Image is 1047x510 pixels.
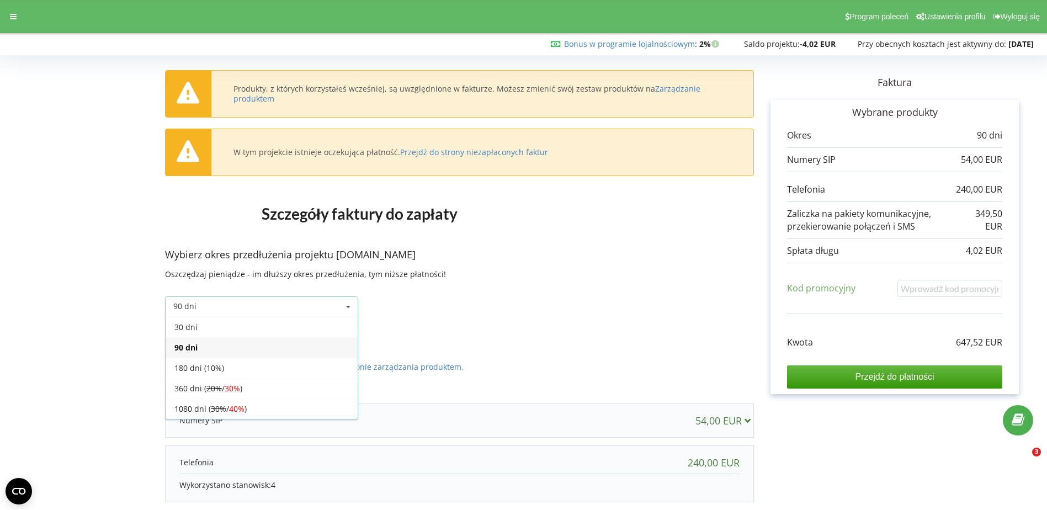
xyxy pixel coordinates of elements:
[695,415,756,426] div: 54,00 EUR
[787,365,1002,389] input: Przejdź do płatności
[924,12,986,21] span: Ustawienia profilu
[233,84,731,104] div: Produkty, z których korzystałeś wcześniej, są uwzględnione w fakturze. Możesz zmienić swój zestaw...
[165,187,554,240] h1: Szczegóły faktury do zapłaty
[400,147,548,157] a: Przejdź do strony niezapłaconych faktur
[206,383,222,394] s: 20%
[966,245,1002,257] p: 4,02 EUR
[225,383,240,394] span: 30%
[233,147,548,157] div: W tym projekcie istnieje oczekująca płatność.
[744,39,800,49] span: Saldo projektu:
[165,269,446,279] span: Oszczędzaj pieniądze - im dłuższy okres przedłużenia, tym niższe płatności!
[179,480,740,491] p: Wykorzystano stanowisk:
[1009,448,1036,474] iframe: Intercom live chat
[961,153,1002,166] p: 54,00 EUR
[271,480,275,490] span: 4
[787,336,813,349] p: Kwota
[165,328,754,343] p: Aktywowane produkty
[173,302,196,310] div: 90 dni
[346,362,464,372] a: stronie zarządzania produktem.
[1001,12,1040,21] span: Wyloguj się
[787,245,839,257] p: Spłata długu
[858,39,1006,49] span: Przy obecnych kosztach jest aktywny do:
[897,280,1002,297] input: Wprowadź kod promocyjny
[564,39,695,49] a: Bonus w programie lojalnościowym
[179,457,214,468] p: Telefonia
[564,39,697,49] span: :
[166,378,358,399] div: 360 dni ( / )
[699,39,722,49] strong: 2%
[166,399,358,419] div: 1080 dni ( / )
[849,12,908,21] span: Program poleceń
[956,336,1002,349] p: 647,52 EUR
[800,39,836,49] strong: -4,02 EUR
[977,129,1002,142] p: 90 dni
[787,129,811,142] p: Okres
[787,153,836,166] p: Numery SIP
[956,183,1002,196] p: 240,00 EUR
[229,403,245,414] span: 40%
[688,457,740,468] div: 240,00 EUR
[754,76,1035,90] p: Faktura
[211,403,226,414] s: 30%
[787,183,825,196] p: Telefonia
[165,248,754,262] p: Wybierz okres przedłużenia projektu [DOMAIN_NAME]
[6,478,32,504] button: Open CMP widget
[971,208,1002,233] p: 349,50 EUR
[787,105,1002,120] p: Wybrane produkty
[1008,39,1034,49] strong: [DATE]
[787,282,855,295] p: Kod promocyjny
[166,337,358,358] div: 90 dni
[166,358,358,378] div: 180 dni (10%)
[233,83,700,104] a: Zarządzanie produktem
[1032,448,1041,456] span: 3
[179,415,222,426] p: Numery SIP
[787,208,971,233] p: Zaliczka na pakiety komunikacyjne, przekierowanie połączeń i SMS
[166,317,358,337] div: 30 dni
